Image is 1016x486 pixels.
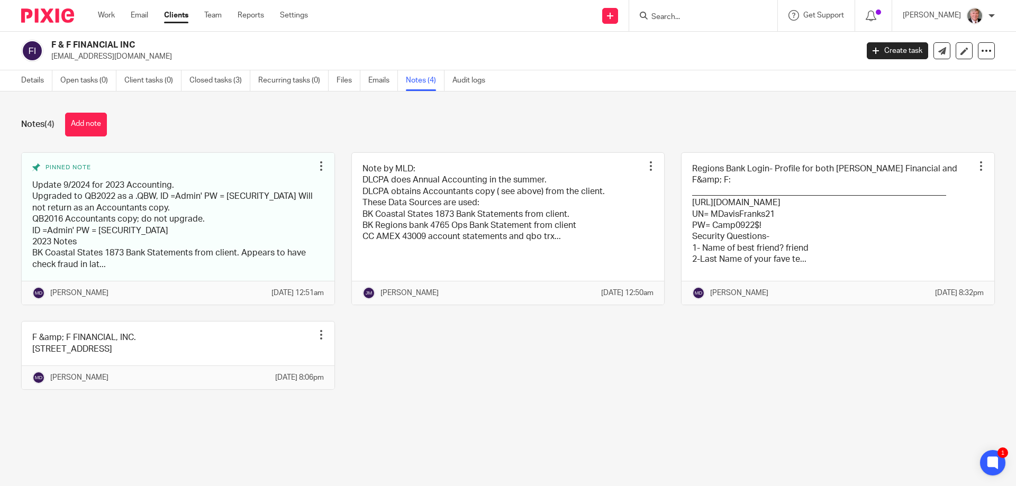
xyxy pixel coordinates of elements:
[60,70,116,91] a: Open tasks (0)
[65,113,107,136] button: Add note
[21,119,55,130] h1: Notes
[362,287,375,299] img: svg%3E
[368,70,398,91] a: Emails
[44,120,55,129] span: (4)
[50,372,108,383] p: [PERSON_NAME]
[601,288,654,298] p: [DATE] 12:50am
[966,7,983,24] img: cd2011-crop.jpg
[803,12,844,19] span: Get Support
[204,10,222,21] a: Team
[131,10,148,21] a: Email
[997,447,1008,458] div: 1
[50,288,108,298] p: [PERSON_NAME]
[21,40,43,62] img: svg%3E
[692,287,705,299] img: svg%3E
[238,10,264,21] a: Reports
[32,371,45,384] img: svg%3E
[650,13,746,22] input: Search
[275,372,324,383] p: [DATE] 8:06pm
[32,163,313,172] div: Pinned note
[271,288,324,298] p: [DATE] 12:51am
[124,70,182,91] a: Client tasks (0)
[32,287,45,299] img: svg%3E
[51,51,851,62] p: [EMAIL_ADDRESS][DOMAIN_NAME]
[406,70,444,91] a: Notes (4)
[452,70,493,91] a: Audit logs
[280,10,308,21] a: Settings
[21,8,74,23] img: Pixie
[98,10,115,21] a: Work
[21,70,52,91] a: Details
[867,42,928,59] a: Create task
[380,288,439,298] p: [PERSON_NAME]
[164,10,188,21] a: Clients
[710,288,768,298] p: [PERSON_NAME]
[51,40,691,51] h2: F & F FINANCIAL INC
[189,70,250,91] a: Closed tasks (3)
[903,10,961,21] p: [PERSON_NAME]
[337,70,360,91] a: Files
[258,70,329,91] a: Recurring tasks (0)
[935,288,984,298] p: [DATE] 8:32pm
